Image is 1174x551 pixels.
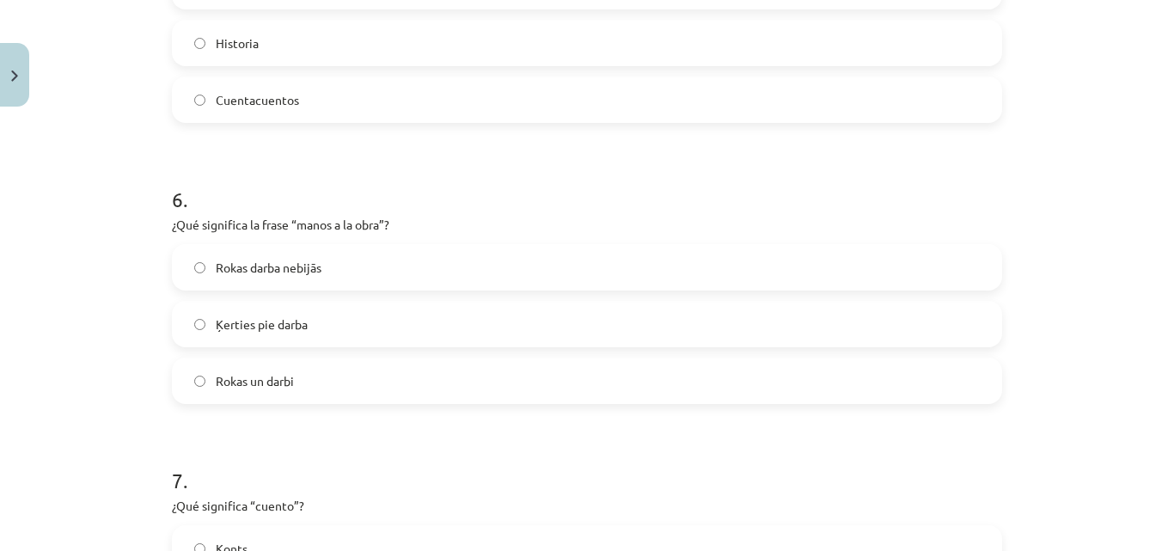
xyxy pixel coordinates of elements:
[194,95,205,106] input: Cuentacuentos
[216,372,294,390] span: Rokas un darbi
[216,34,259,52] span: Historia
[194,319,205,330] input: Ķerties pie darba
[172,438,1002,492] h1: 7 .
[172,157,1002,211] h1: 6 .
[216,315,308,334] span: Ķerties pie darba
[216,259,321,277] span: Rokas darba nebijās
[194,262,205,273] input: Rokas darba nebijās
[172,216,1002,234] p: ¿Qué significa la frase “manos a la obra”?
[216,91,299,109] span: Cuentacuentos
[172,497,1002,515] p: ¿Qué significa “cuento”?
[194,38,205,49] input: Historia
[11,70,18,82] img: icon-close-lesson-0947bae3869378f0d4975bcd49f059093ad1ed9edebbc8119c70593378902aed.svg
[194,376,205,387] input: Rokas un darbi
